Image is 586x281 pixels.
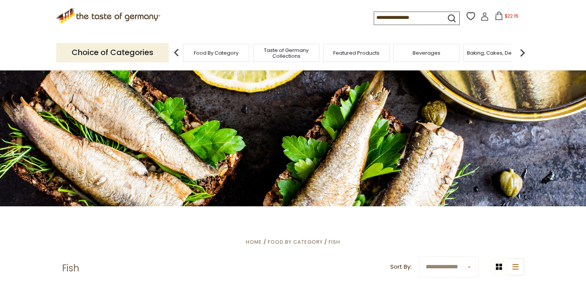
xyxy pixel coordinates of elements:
[333,50,379,56] a: Featured Products
[515,45,530,60] img: next arrow
[56,43,169,62] p: Choice of Categories
[413,50,440,56] a: Beverages
[169,45,184,60] img: previous arrow
[329,238,340,246] a: Fish
[490,12,523,23] button: $22.15
[62,263,79,274] h1: Fish
[268,238,323,246] a: Food By Category
[467,50,527,56] a: Baking, Cakes, Desserts
[390,262,411,272] label: Sort By:
[505,13,519,19] span: $22.15
[194,50,238,56] a: Food By Category
[255,47,317,59] a: Taste of Germany Collections
[246,238,262,246] a: Home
